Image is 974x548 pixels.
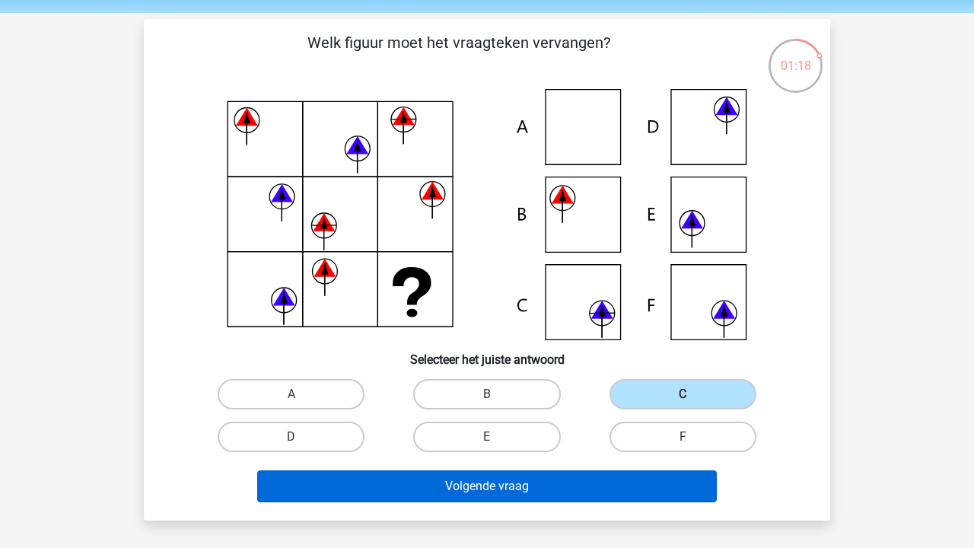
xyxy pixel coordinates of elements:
[413,379,560,409] label: B
[413,422,560,452] label: E
[767,37,824,75] div: 01:18
[610,379,756,409] label: C
[610,422,756,452] label: F
[168,31,749,77] p: Welk figuur moet het vraagteken vervangen?
[168,340,806,367] h6: Selecteer het juiste antwoord
[257,470,718,502] button: Volgende vraag
[218,422,364,452] label: D
[218,379,364,409] label: A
